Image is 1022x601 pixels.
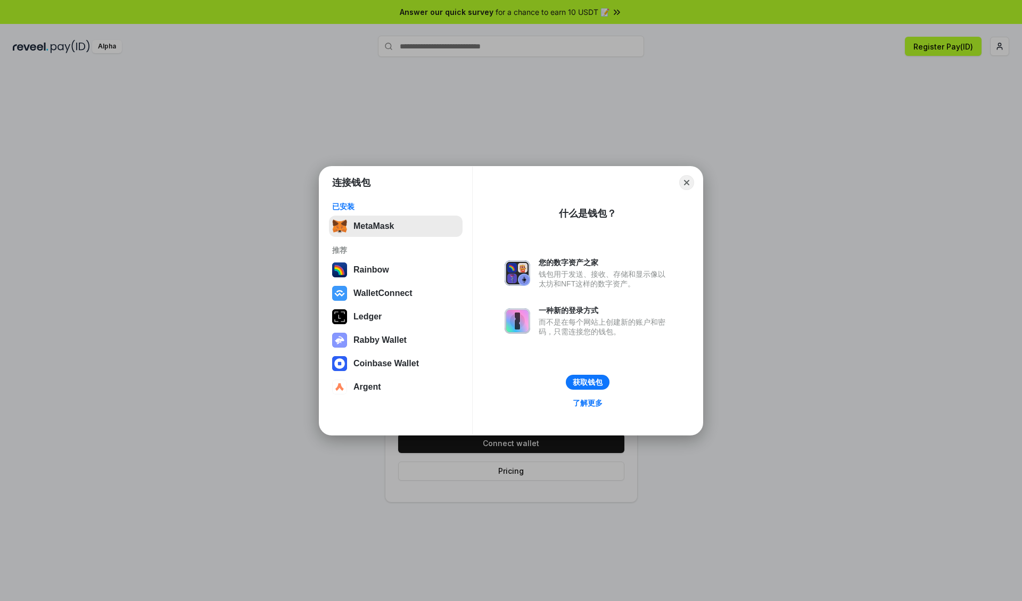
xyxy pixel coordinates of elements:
[329,259,463,281] button: Rainbow
[329,216,463,237] button: MetaMask
[332,286,347,301] img: svg+xml,%3Csvg%20width%3D%2228%22%20height%3D%2228%22%20viewBox%3D%220%200%2028%2028%22%20fill%3D...
[332,219,347,234] img: svg+xml,%3Csvg%20fill%3D%22none%22%20height%3D%2233%22%20viewBox%3D%220%200%2035%2033%22%20width%...
[332,333,347,348] img: svg+xml,%3Csvg%20xmlns%3D%22http%3A%2F%2Fwww.w3.org%2F2000%2Fsvg%22%20fill%3D%22none%22%20viewBox...
[332,245,459,255] div: 推荐
[353,289,413,298] div: WalletConnect
[539,306,671,315] div: 一种新的登录方式
[332,356,347,371] img: svg+xml,%3Csvg%20width%3D%2228%22%20height%3D%2228%22%20viewBox%3D%220%200%2028%2028%22%20fill%3D...
[573,398,603,408] div: 了解更多
[539,317,671,336] div: 而不是在每个网站上创建新的账户和密码，只需连接您的钱包。
[329,306,463,327] button: Ledger
[353,221,394,231] div: MetaMask
[332,309,347,324] img: svg+xml,%3Csvg%20xmlns%3D%22http%3A%2F%2Fwww.w3.org%2F2000%2Fsvg%22%20width%3D%2228%22%20height%3...
[332,176,370,189] h1: 连接钱包
[539,258,671,267] div: 您的数字资产之家
[329,353,463,374] button: Coinbase Wallet
[332,380,347,394] img: svg+xml,%3Csvg%20width%3D%2228%22%20height%3D%2228%22%20viewBox%3D%220%200%2028%2028%22%20fill%3D...
[559,207,616,220] div: 什么是钱包？
[353,312,382,322] div: Ledger
[353,265,389,275] div: Rainbow
[566,375,609,390] button: 获取钱包
[353,335,407,345] div: Rabby Wallet
[353,382,381,392] div: Argent
[329,283,463,304] button: WalletConnect
[329,376,463,398] button: Argent
[332,262,347,277] img: svg+xml,%3Csvg%20width%3D%22120%22%20height%3D%22120%22%20viewBox%3D%220%200%20120%20120%22%20fil...
[566,396,609,410] a: 了解更多
[679,175,694,190] button: Close
[505,308,530,334] img: svg+xml,%3Csvg%20xmlns%3D%22http%3A%2F%2Fwww.w3.org%2F2000%2Fsvg%22%20fill%3D%22none%22%20viewBox...
[539,269,671,289] div: 钱包用于发送、接收、存储和显示像以太坊和NFT这样的数字资产。
[353,359,419,368] div: Coinbase Wallet
[505,260,530,286] img: svg+xml,%3Csvg%20xmlns%3D%22http%3A%2F%2Fwww.w3.org%2F2000%2Fsvg%22%20fill%3D%22none%22%20viewBox...
[329,330,463,351] button: Rabby Wallet
[332,202,459,211] div: 已安装
[573,377,603,387] div: 获取钱包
